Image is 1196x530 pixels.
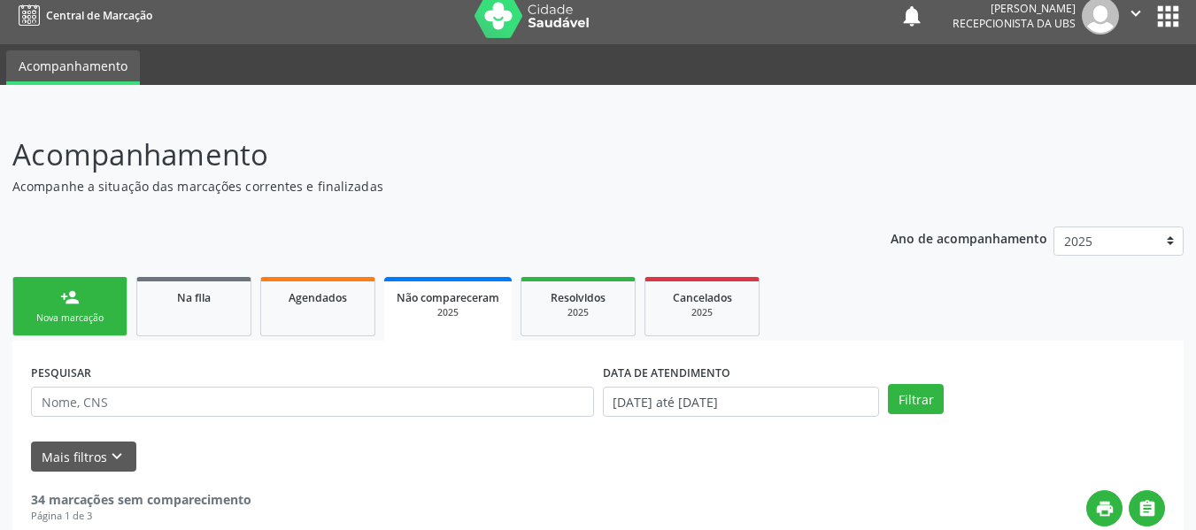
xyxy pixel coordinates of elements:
button: apps [1153,1,1184,32]
p: Acompanhe a situação das marcações correntes e finalizadas [12,177,832,196]
div: 2025 [534,306,622,319]
i: print [1095,499,1115,518]
p: Ano de acompanhamento [891,227,1047,249]
button: Filtrar [888,384,944,414]
a: Acompanhamento [6,50,140,85]
div: Nova marcação [26,311,114,325]
span: Cancelados [673,290,732,305]
input: Selecione um intervalo [603,387,880,417]
div: Página 1 de 3 [31,509,251,524]
a: Central de Marcação [12,1,152,30]
div: 2025 [397,306,499,319]
input: Nome, CNS [31,387,594,417]
span: Recepcionista da UBS [953,16,1076,31]
i:  [1138,499,1157,518]
span: Resolvidos [551,290,606,305]
i:  [1126,4,1146,23]
span: Central de Marcação [46,8,152,23]
label: PESQUISAR [31,359,91,387]
span: Agendados [289,290,347,305]
span: Na fila [177,290,211,305]
button: print [1086,490,1123,526]
button: Mais filtroskeyboard_arrow_down [31,442,136,472]
i: keyboard_arrow_down [107,447,127,466]
button: notifications [899,4,924,28]
span: Não compareceram [397,290,499,305]
strong: 34 marcações sem comparecimento [31,491,251,508]
p: Acompanhamento [12,133,832,177]
label: DATA DE ATENDIMENTO [603,359,730,387]
div: [PERSON_NAME] [953,1,1076,16]
div: person_add [60,288,80,307]
div: 2025 [658,306,746,319]
button:  [1129,490,1165,526]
